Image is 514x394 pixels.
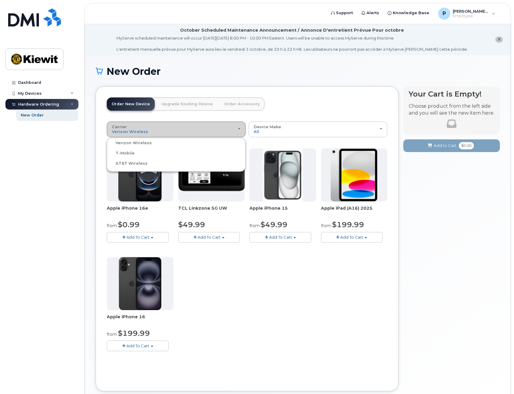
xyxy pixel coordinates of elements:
[434,143,456,148] span: Add to Cart
[249,122,387,137] button: Device Make All
[107,341,169,351] button: Add To Cart
[119,257,161,310] img: iphone_16_plus.png
[107,232,169,243] button: Add To Cart
[321,223,331,228] small: from
[107,332,117,337] small: from
[112,124,127,129] span: Carrier
[108,160,148,167] label: AT&T Wireless
[495,37,503,43] button: close notification
[126,235,149,240] span: Add To Cart
[157,97,217,111] a: Upgrade Existing Device
[249,205,316,217] div: Apple iPhone 15
[403,139,500,152] button: Add to Cart $0.00
[219,97,265,111] a: Order Accessory
[321,205,388,217] div: Apple iPad (A16) 2025
[178,159,245,191] img: linkzone5g.png
[108,139,152,147] label: Verizon Wireless
[107,205,173,217] div: Apple iPhone 16e
[331,148,377,202] img: ipad_11.png
[249,232,311,243] button: Add To Cart
[96,66,500,77] h1: New Order
[269,235,292,240] span: Add To Cart
[118,329,150,338] span: $199.99
[321,232,383,243] button: Add To Cart
[107,314,173,326] div: Apple iPhone 16
[254,129,259,134] span: All
[261,220,287,229] span: $49.99
[254,124,281,129] span: Device Make
[198,235,221,240] span: Add To Cart
[178,232,240,243] button: Add To Cart
[249,223,260,228] small: from
[116,35,468,52] div: MyServe scheduled maintenance will occur [DATE][DATE] 8:00 PM - 10:00 PM Eastern. Users will be u...
[409,90,494,98] h4: Your Cart is Empty!
[409,103,494,117] p: Choose product from the left side and you will see the new item here.
[178,205,245,217] div: TCL Linkzone 5G UW
[340,235,363,240] span: Add To Cart
[108,150,135,157] label: T-Mobile
[332,220,364,229] span: $199.99
[107,97,155,111] a: Order New Device
[107,223,117,228] small: from
[178,220,205,229] span: $49.99
[107,122,246,137] button: Carrier Verizon Wireless
[112,129,148,134] span: Verizon Wireless
[118,220,140,229] span: $0.99
[126,343,149,348] span: Add To Cart
[488,368,509,389] iframe: Messenger Launcher
[459,142,474,149] span: $0.00
[263,148,303,202] img: iphone15.jpg
[180,27,404,33] div: October Scheduled Maintenance Announcement / Annonce D'entretient Prévue Pour octobre
[118,148,162,202] img: iphone16e.png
